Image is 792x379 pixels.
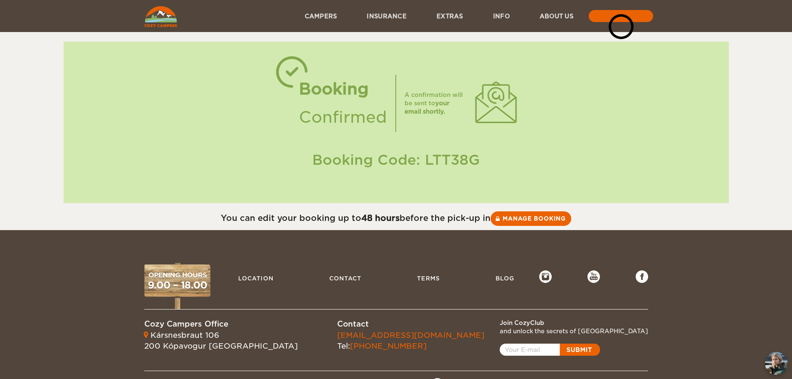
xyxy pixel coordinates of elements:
[337,331,484,339] a: [EMAIL_ADDRESS][DOMAIN_NAME]
[299,103,387,131] div: Confirmed
[144,319,298,329] div: Cozy Campers Office
[500,319,648,327] div: Join CozyClub
[350,342,427,350] a: [PHONE_NUMBER]
[337,319,484,329] div: Contact
[405,91,467,116] div: A confirmation will be sent to
[413,270,444,286] a: Terms
[500,344,600,356] a: Open popup
[144,330,298,351] div: Kársnesbraut 106 200 Kópavogur [GEOGRAPHIC_DATA]
[491,270,518,286] a: Blog
[144,6,177,27] img: Cozy Campers
[765,352,788,375] img: Freyja at Cozy Campers
[337,330,484,351] div: Tel:
[500,327,648,335] div: and unlock the secrets of [GEOGRAPHIC_DATA]
[299,75,387,103] div: Booking
[765,352,788,375] button: chat-button
[325,270,365,286] a: Contact
[361,213,400,223] strong: 48 hours
[72,150,720,170] div: Booking Code: LTT38G
[234,270,278,286] a: Location
[491,211,571,226] a: Manage booking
